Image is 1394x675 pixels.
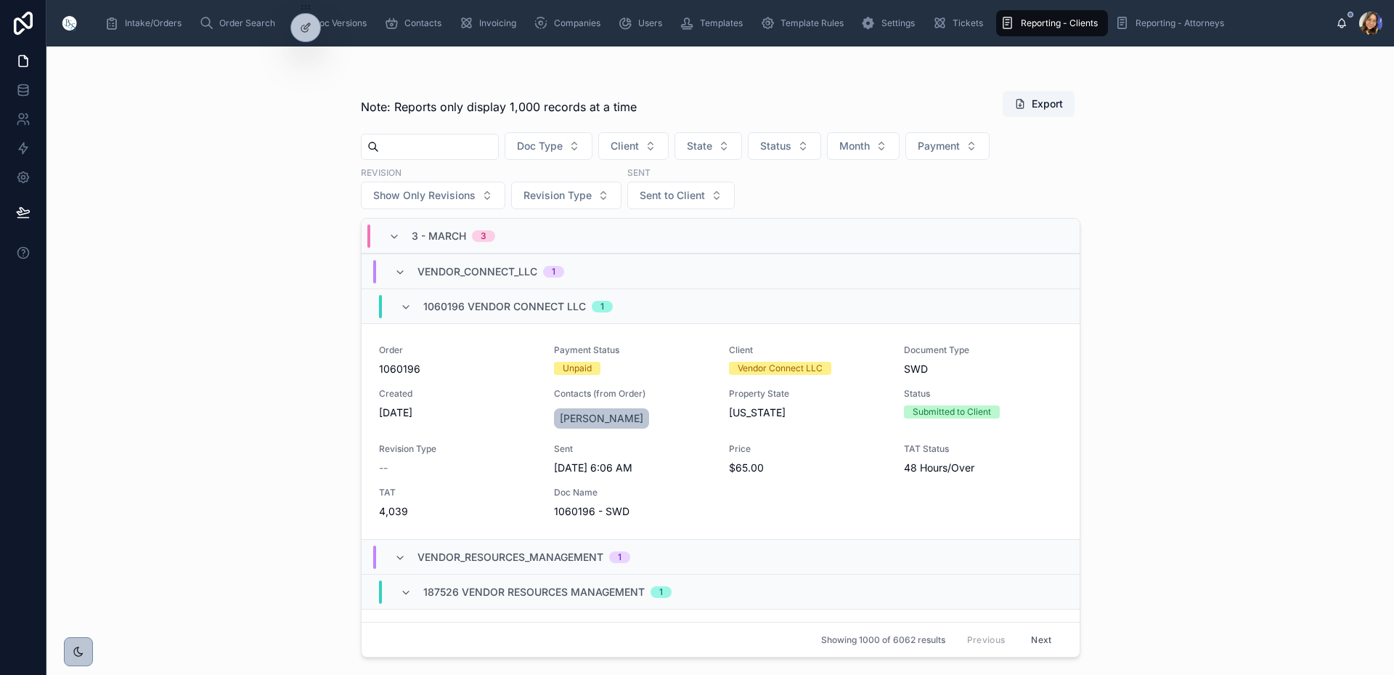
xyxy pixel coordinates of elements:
span: TAT [379,487,537,498]
span: Price [729,443,886,455]
span: [PERSON_NAME] [560,411,643,426]
span: Document Type [904,344,1061,356]
div: Vendor Connect LLC [738,362,823,375]
div: 1 [618,551,621,563]
span: Tickets [953,17,983,29]
div: Submitted to Client [913,405,991,419]
a: Intake/Orders [100,10,192,36]
span: Sent to Client [640,188,705,203]
div: 1 [600,301,604,312]
label: Sent [627,166,651,179]
span: Order Search [219,17,275,29]
span: Reporting - Clients [1021,17,1098,29]
span: Revision Type [379,443,537,455]
span: Show Only Revisions [373,188,476,203]
span: 1060196 Vendor Connect LLC [423,299,586,314]
span: Intake/Orders [125,17,182,29]
span: Order [379,344,537,356]
span: Property State [729,388,886,400]
a: Settings [857,10,925,36]
span: Invoicing [479,17,516,29]
span: [DATE] 6:06 AM [554,461,712,475]
div: 1 [659,586,663,598]
span: Template Rules [780,17,844,29]
span: -- [379,461,388,475]
button: Export [1003,91,1075,117]
div: Unpaid [563,362,592,375]
span: Doc Versions [313,17,367,29]
span: TAT Status [904,443,1061,455]
span: [US_STATE] [729,405,786,420]
a: Companies [529,10,611,36]
a: Contacts [380,10,452,36]
span: 4,039 [379,504,537,519]
a: Template Rules [756,10,854,36]
a: Templates [675,10,753,36]
span: Contacts (from Order) [554,388,712,400]
div: scrollable content [93,7,1336,39]
span: $65.00 [729,461,886,475]
a: Reporting - Attorneys [1111,10,1234,36]
span: Users [638,17,662,29]
a: Invoicing [455,10,526,36]
span: 48 Hours/Over [904,461,1061,475]
span: Settings [881,17,915,29]
button: Next [1021,628,1061,651]
button: Select Button [505,132,592,160]
span: Doc Name [554,487,712,498]
span: Showing 1000 of 6062 results [821,634,945,646]
a: Doc Versions [288,10,377,36]
span: Contacts [404,17,441,29]
span: 1060196 [379,362,537,376]
button: Select Button [598,132,669,160]
span: VENDOR_RESOURCES_MANAGEMENT [417,550,603,565]
button: Select Button [748,132,821,160]
span: Month [839,139,870,153]
div: 3 [481,230,486,242]
span: Doc Type [517,139,563,153]
button: Select Button [627,182,735,209]
div: 1 [552,266,555,278]
span: VENDOR_CONNECT_LLC [417,264,537,279]
span: Status [904,388,1061,400]
label: Revision [361,166,402,179]
span: Payment Status [554,344,712,356]
span: 3 - March [412,229,466,243]
span: State [687,139,712,153]
button: Select Button [361,182,505,209]
span: 187526 Vendor Resources Management [423,585,645,599]
button: Select Button [905,132,990,160]
span: Note: Reports only display 1,000 records at a time [361,98,637,116]
span: Companies [554,17,600,29]
span: Created [379,388,537,400]
span: Revision Type [523,188,592,203]
span: Reporting - Attorneys [1136,17,1224,29]
span: Templates [700,17,743,29]
span: 1060196 - SWD [554,504,712,519]
a: Tickets [928,10,993,36]
button: Select Button [827,132,900,160]
button: Select Button [674,132,742,160]
span: Sent [554,443,712,455]
span: Client [611,139,639,153]
span: Client [729,344,886,356]
a: Users [614,10,672,36]
span: Status [760,139,791,153]
img: App logo [58,12,81,35]
a: Reporting - Clients [996,10,1108,36]
a: [PERSON_NAME] [554,408,649,429]
button: Select Button [511,182,621,209]
a: Order Search [195,10,285,36]
span: SWD [904,362,928,376]
span: Payment [918,139,960,153]
span: [DATE] [379,405,537,420]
